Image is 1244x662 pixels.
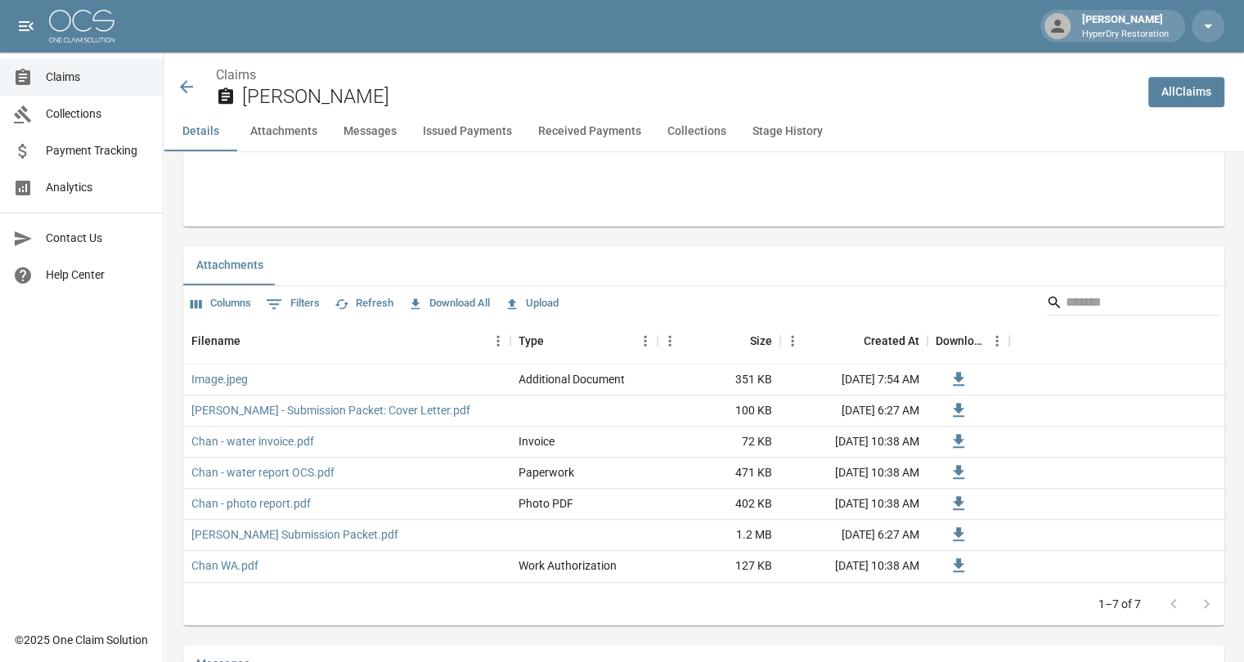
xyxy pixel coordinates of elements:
[780,489,927,520] div: [DATE] 10:38 AM
[780,458,927,489] div: [DATE] 10:38 AM
[780,551,927,582] div: [DATE] 10:38 AM
[46,142,150,159] span: Payment Tracking
[262,291,324,317] button: Show filters
[191,557,258,574] a: Chan WA.pdf
[183,246,276,285] button: Attachments
[519,371,625,387] div: Additional Document
[658,551,780,582] div: 127 KB
[164,112,1244,151] div: anchor tabs
[1148,77,1224,107] a: AllClaims
[486,329,510,353] button: Menu
[510,318,658,364] div: Type
[191,464,335,481] a: Chan - water report OCS.pdf
[330,291,397,316] button: Refresh
[780,318,927,364] div: Created At
[46,105,150,123] span: Collections
[46,179,150,196] span: Analytics
[1082,28,1169,42] p: HyperDry Restoration
[658,427,780,458] div: 72 KB
[525,112,654,151] button: Received Payments
[936,318,985,364] div: Download
[191,433,314,450] a: Chan - water invoice.pdf
[985,329,1009,353] button: Menu
[191,318,240,364] div: Filename
[46,230,150,247] span: Contact Us
[864,318,919,364] div: Created At
[216,65,1135,85] nav: breadcrumb
[739,112,836,151] button: Stage History
[780,329,805,353] button: Menu
[780,396,927,427] div: [DATE] 6:27 AM
[780,520,927,551] div: [DATE] 6:27 AM
[519,557,617,574] div: Work Authorization
[330,112,410,151] button: Messages
[927,318,1009,364] div: Download
[10,10,43,42] button: open drawer
[658,458,780,489] div: 471 KB
[780,365,927,396] div: [DATE] 7:54 AM
[1046,289,1221,319] div: Search
[46,69,150,86] span: Claims
[750,318,772,364] div: Size
[164,112,237,151] button: Details
[191,526,398,543] a: [PERSON_NAME] Submission Packet.pdf
[658,365,780,396] div: 351 KB
[658,396,780,427] div: 100 KB
[519,318,544,364] div: Type
[780,427,927,458] div: [DATE] 10:38 AM
[404,291,494,316] button: Download All
[183,318,510,364] div: Filename
[658,329,682,353] button: Menu
[237,112,330,151] button: Attachments
[46,266,150,284] span: Help Center
[658,520,780,551] div: 1.2 MB
[242,85,1135,109] h2: [PERSON_NAME]
[658,318,780,364] div: Size
[183,246,1224,285] div: related-list tabs
[216,67,256,83] a: Claims
[519,464,574,481] div: Paperwork
[658,489,780,520] div: 402 KB
[191,402,470,418] a: [PERSON_NAME] - Submission Packet: Cover Letter.pdf
[519,495,573,512] div: Photo PDF
[49,10,115,42] img: ocs-logo-white-transparent.png
[410,112,525,151] button: Issued Payments
[519,433,555,450] div: Invoice
[15,632,148,648] div: © 2025 One Claim Solution
[1098,596,1141,612] p: 1–7 of 7
[191,495,311,512] a: Chan - photo report.pdf
[654,112,739,151] button: Collections
[1076,11,1175,41] div: [PERSON_NAME]
[186,291,255,316] button: Select columns
[501,291,563,316] button: Upload
[633,329,658,353] button: Menu
[191,371,248,387] a: Image.jpeg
